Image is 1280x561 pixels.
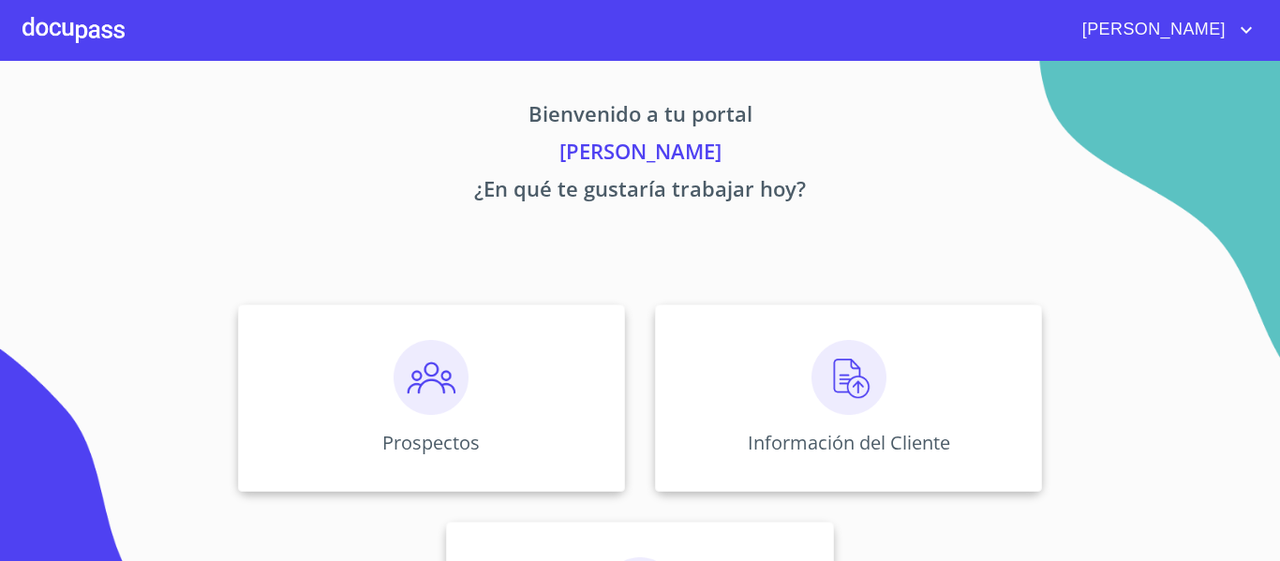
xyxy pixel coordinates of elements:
[63,173,1217,211] p: ¿En qué te gustaría trabajar hoy?
[63,98,1217,136] p: Bienvenido a tu portal
[748,430,950,455] p: Información del Cliente
[811,340,886,415] img: carga.png
[1068,15,1258,45] button: account of current user
[63,136,1217,173] p: [PERSON_NAME]
[1068,15,1235,45] span: [PERSON_NAME]
[394,340,469,415] img: prospectos.png
[382,430,480,455] p: Prospectos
